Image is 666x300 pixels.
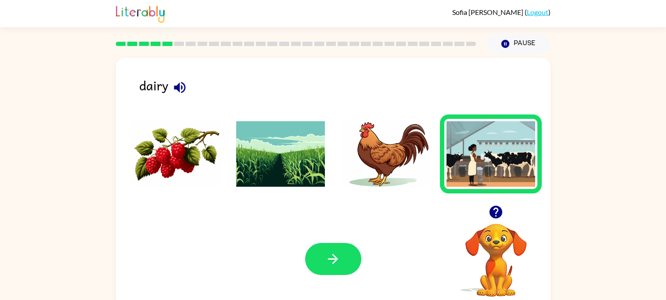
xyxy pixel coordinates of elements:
button: Pause [487,34,551,54]
span: Sofia [PERSON_NAME] [452,8,525,16]
img: Answer choice 4 [446,121,535,187]
a: Logout [527,8,548,16]
video: Your browser must support playing .mp4 files to use Literably. Please try using another browser. [452,210,540,298]
img: Answer choice 2 [236,121,325,187]
div: dairy [139,75,551,103]
img: Answer choice 3 [342,121,430,187]
div: ( ) [452,8,551,16]
img: Literably [116,4,165,23]
img: Answer choice 1 [131,121,220,187]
